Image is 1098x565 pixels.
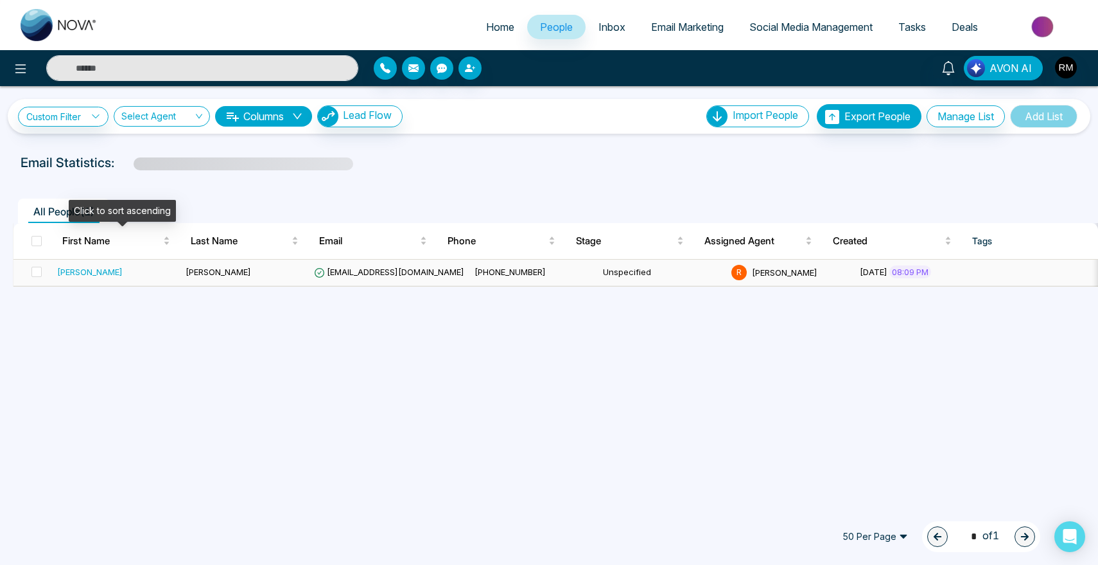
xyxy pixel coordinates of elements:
[860,267,887,277] span: [DATE]
[52,223,180,259] th: First Name
[638,15,736,39] a: Email Marketing
[21,153,114,172] p: Email Statistics:
[997,12,1090,41] img: Market-place.gif
[319,233,417,249] span: Email
[312,105,403,127] a: Lead FlowLead Flow
[57,265,123,278] div: [PERSON_NAME]
[314,267,464,277] span: [EMAIL_ADDRESS][DOMAIN_NAME]
[963,528,999,545] span: of 1
[18,107,109,127] a: Custom Filter
[586,15,638,39] a: Inbox
[967,59,985,77] img: Lead Flow
[817,104,921,129] button: Export People
[989,60,1032,76] span: AVON AI
[1054,521,1085,552] div: Open Intercom Messenger
[180,223,309,259] th: Last Name
[889,265,931,278] span: 08:09 PM
[318,106,338,127] img: Lead Flow
[473,15,527,39] a: Home
[927,105,1005,127] button: Manage List
[309,223,437,259] th: Email
[598,260,726,286] td: Unspecified
[317,105,403,127] button: Lead Flow
[576,233,674,249] span: Stage
[823,223,962,259] th: Created
[939,15,991,39] a: Deals
[598,21,625,33] span: Inbox
[215,106,312,127] button: Columnsdown
[540,21,573,33] span: People
[844,110,911,123] span: Export People
[292,111,302,121] span: down
[475,267,546,277] span: [PHONE_NUMBER]
[833,526,917,547] span: 50 Per Page
[733,109,798,121] span: Import People
[749,21,873,33] span: Social Media Management
[833,233,942,249] span: Created
[343,109,392,121] span: Lead Flow
[898,21,926,33] span: Tasks
[736,15,885,39] a: Social Media Management
[1055,57,1077,78] img: User Avatar
[704,233,803,249] span: Assigned Agent
[28,205,100,218] span: All People ( 1 )
[952,21,978,33] span: Deals
[486,21,514,33] span: Home
[731,265,747,280] span: R
[752,267,817,277] span: [PERSON_NAME]
[62,233,161,249] span: First Name
[566,223,694,259] th: Stage
[191,233,289,249] span: Last Name
[437,223,566,259] th: Phone
[694,223,823,259] th: Assigned Agent
[527,15,586,39] a: People
[962,223,1090,259] th: Tags
[885,15,939,39] a: Tasks
[964,56,1043,80] button: AVON AI
[448,233,546,249] span: Phone
[21,9,98,41] img: Nova CRM Logo
[651,21,724,33] span: Email Marketing
[186,267,251,277] span: [PERSON_NAME]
